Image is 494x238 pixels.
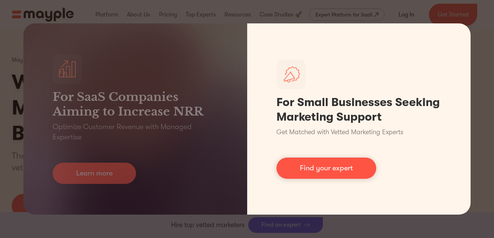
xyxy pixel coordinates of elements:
a: Learn more [53,163,136,184]
p: Optimize Customer Revenue with Managed Expertise [53,122,218,142]
p: Get Matched with Vetted Marketing Experts [276,127,403,137]
h3: For SaaS Companies Aiming to Increase NRR [53,90,218,119]
h1: For Small Businesses Seeking Marketing Support [276,95,442,124]
a: Find your expert [276,158,376,179]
